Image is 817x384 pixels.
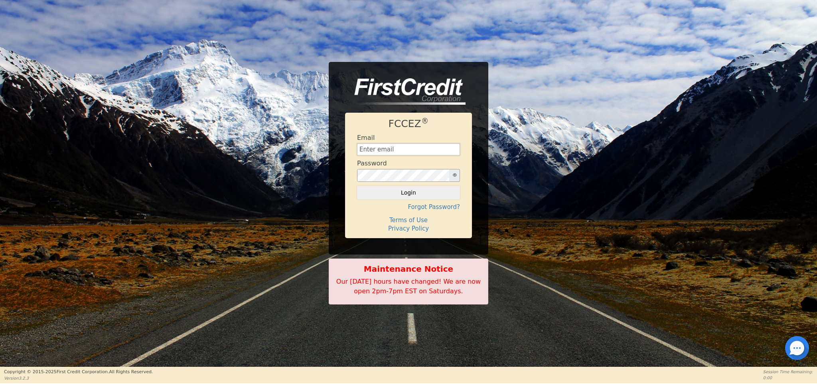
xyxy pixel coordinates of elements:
p: 0:00 [763,375,813,381]
input: password [357,169,450,182]
h4: Password [357,159,387,167]
span: Our [DATE] hours have changed! We are now open 2pm-7pm EST on Saturdays. [336,278,481,295]
img: logo-CMu_cnol.png [345,78,466,105]
span: All Rights Reserved. [109,369,153,374]
h4: Email [357,134,375,141]
p: Version 3.2.3 [4,375,153,381]
p: Copyright © 2015- 2025 First Credit Corporation. [4,369,153,376]
h4: Forgot Password? [357,203,460,211]
b: Maintenance Notice [333,263,484,275]
h4: Privacy Policy [357,225,460,232]
h4: Terms of Use [357,217,460,224]
p: Session Time Remaining: [763,369,813,375]
sup: ® [421,117,429,125]
input: Enter email [357,143,460,155]
button: Login [357,186,460,199]
h1: FCCEZ [357,118,460,130]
